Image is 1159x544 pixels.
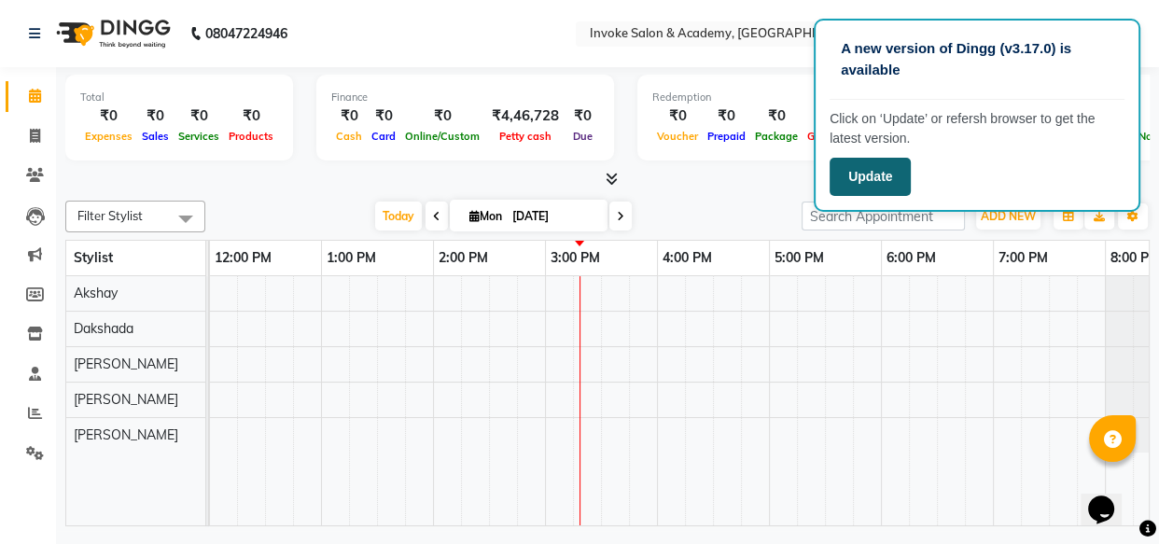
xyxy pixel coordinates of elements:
[48,7,175,60] img: logo
[770,244,829,272] a: 5:00 PM
[80,105,137,127] div: ₹0
[507,202,600,230] input: 2025-09-01
[174,105,224,127] div: ₹0
[546,244,605,272] a: 3:00 PM
[331,130,367,143] span: Cash
[137,105,174,127] div: ₹0
[465,209,507,223] span: Mon
[566,105,599,127] div: ₹0
[400,130,484,143] span: Online/Custom
[484,105,566,127] div: ₹4,46,728
[568,130,597,143] span: Due
[803,130,862,143] span: Gift Cards
[367,105,400,127] div: ₹0
[830,158,911,196] button: Update
[210,244,276,272] a: 12:00 PM
[224,105,278,127] div: ₹0
[74,356,178,372] span: [PERSON_NAME]
[802,202,965,230] input: Search Appointment
[331,90,599,105] div: Finance
[750,130,803,143] span: Package
[652,130,703,143] span: Voucher
[367,130,400,143] span: Card
[652,90,903,105] div: Redemption
[375,202,422,230] span: Today
[137,130,174,143] span: Sales
[981,209,1036,223] span: ADD NEW
[322,244,381,272] a: 1:00 PM
[495,130,556,143] span: Petty cash
[994,244,1053,272] a: 7:00 PM
[658,244,717,272] a: 4:00 PM
[205,7,287,60] b: 08047224946
[841,38,1113,80] p: A new version of Dingg (v3.17.0) is available
[74,285,118,301] span: Akshay
[803,105,862,127] div: ₹0
[80,90,278,105] div: Total
[882,244,941,272] a: 6:00 PM
[434,244,493,272] a: 2:00 PM
[703,130,750,143] span: Prepaid
[830,109,1124,148] p: Click on ‘Update’ or refersh browser to get the latest version.
[80,130,137,143] span: Expenses
[74,391,178,408] span: [PERSON_NAME]
[74,249,113,266] span: Stylist
[77,208,143,223] span: Filter Stylist
[224,130,278,143] span: Products
[174,130,224,143] span: Services
[976,203,1040,230] button: ADD NEW
[652,105,703,127] div: ₹0
[703,105,750,127] div: ₹0
[1081,469,1140,525] iframe: chat widget
[750,105,803,127] div: ₹0
[331,105,367,127] div: ₹0
[74,426,178,443] span: [PERSON_NAME]
[400,105,484,127] div: ₹0
[74,320,133,337] span: Dakshada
